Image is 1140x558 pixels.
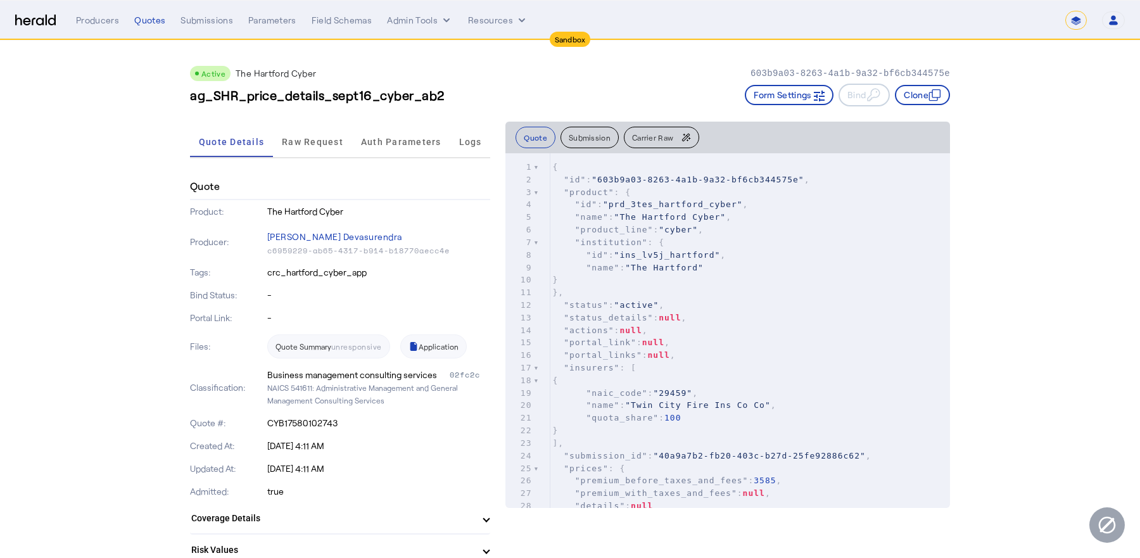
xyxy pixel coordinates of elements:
[505,262,533,274] div: 9
[267,228,491,246] p: [PERSON_NAME] Devasurendra
[267,266,491,279] p: crc_hartford_cyber_app
[575,200,597,209] span: "id"
[552,451,871,460] span: : ,
[505,374,533,387] div: 18
[552,426,558,435] span: }
[586,413,659,422] span: "quota_share"
[586,250,608,260] span: "id"
[505,412,533,424] div: 21
[505,186,533,199] div: 3
[839,84,890,106] button: Bind
[190,236,265,248] p: Producer:
[575,488,737,498] span: "premium_with_taxes_and_fees"
[552,175,809,184] span: : ,
[648,350,670,360] span: null
[552,200,748,209] span: : ,
[552,338,669,347] span: : ,
[312,14,372,27] div: Field Schemas
[505,450,533,462] div: 24
[190,289,265,301] p: Bind Status:
[190,440,265,452] p: Created At:
[400,334,467,358] a: Application
[754,476,776,485] span: 3585
[552,438,564,448] span: ],
[505,424,533,437] div: 22
[642,338,664,347] span: null
[505,274,533,286] div: 10
[267,485,491,498] p: true
[552,400,776,410] span: : ,
[505,161,533,174] div: 1
[552,376,558,385] span: {
[505,211,533,224] div: 5
[505,437,533,450] div: 23
[743,488,765,498] span: null
[190,417,265,429] p: Quote #:
[586,388,647,398] span: "naic_code"
[564,363,619,372] span: "insurers"
[575,238,648,247] span: "institution"
[267,205,491,218] p: The Hartford Cyber
[552,501,653,510] span: :
[552,225,703,234] span: : ,
[190,503,490,533] mat-expansion-panel-header: Coverage Details
[745,85,833,105] button: Form Settings
[552,464,625,473] span: : {
[267,312,491,324] p: -
[190,485,265,498] p: Admitted:
[552,388,698,398] span: : ,
[516,127,555,148] button: Quote
[190,179,220,194] h4: Quote
[505,236,533,249] div: 7
[190,462,265,475] p: Updated At:
[750,67,950,80] p: 603b9a03-8263-4a1b-9a32-bf6cb344575e
[505,399,533,412] div: 20
[15,15,56,27] img: Herald Logo
[586,263,619,272] span: "name"
[267,462,491,475] p: [DATE] 4:11 AM
[505,387,533,400] div: 19
[180,14,233,27] div: Submissions
[653,388,692,398] span: "29459"
[191,543,474,557] mat-panel-title: Risk Values
[552,476,782,485] span: : ,
[201,69,225,78] span: Active
[895,85,950,105] button: Clone
[552,162,558,172] span: {
[505,336,533,349] div: 15
[564,300,609,310] span: "status"
[614,212,726,222] span: "The Hartford Cyber"
[575,501,625,510] span: "details"
[248,14,296,27] div: Parameters
[564,175,586,184] span: "id"
[552,263,703,272] span: :
[631,501,653,510] span: null
[659,313,681,322] span: null
[575,225,654,234] span: "product_line"
[552,488,770,498] span: : ,
[505,286,533,299] div: 11
[564,451,647,460] span: "submission_id"
[190,381,265,394] p: Classification:
[619,326,642,335] span: null
[586,400,619,410] span: "name"
[564,338,636,347] span: "portal_link"
[282,137,343,146] span: Raw Request
[614,250,721,260] span: "ins_lv5j_hartford"
[550,32,591,47] div: Sandbox
[134,14,165,27] div: Quotes
[505,249,533,262] div: 8
[560,127,619,148] button: Submission
[505,312,533,324] div: 13
[505,324,533,337] div: 14
[614,300,659,310] span: "active"
[267,246,491,256] p: c6959229-ab65-4317-b914-b18770aecc4e
[592,175,804,184] span: "603b9a03-8263-4a1b-9a32-bf6cb344575e"
[552,212,731,222] span: : ,
[624,127,699,148] button: Carrier Raw
[552,187,631,197] span: : {
[664,413,681,422] span: 100
[450,369,490,381] div: 02fc2c
[552,300,664,310] span: : ,
[190,266,265,279] p: Tags:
